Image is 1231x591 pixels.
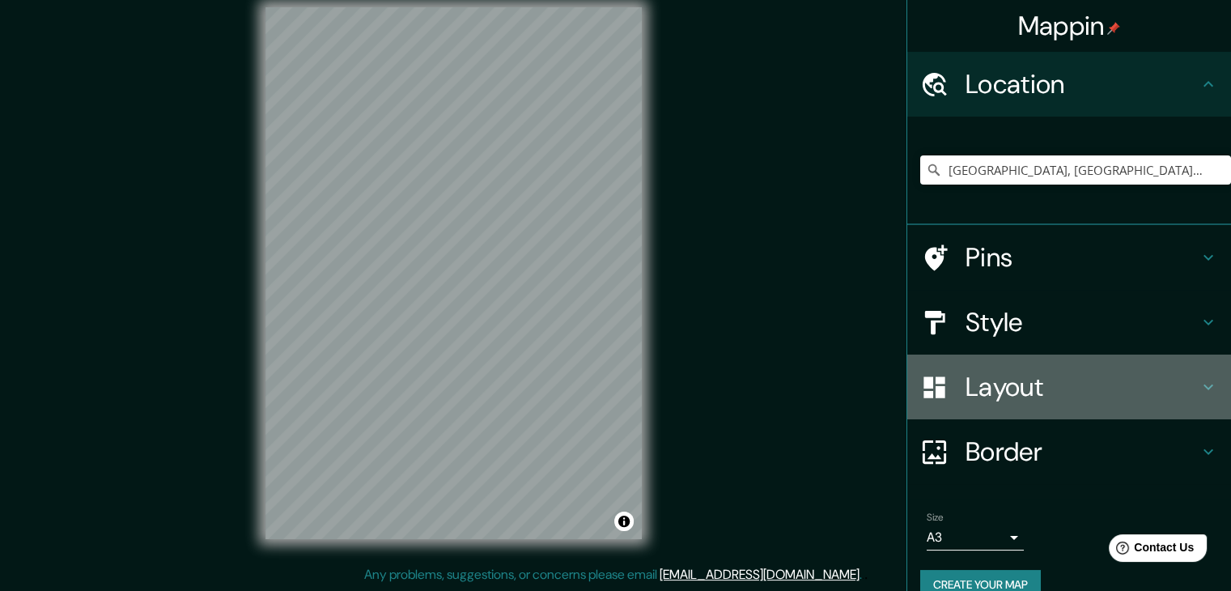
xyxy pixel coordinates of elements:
[614,512,634,531] button: Toggle attribution
[864,565,868,585] div: .
[1018,10,1121,42] h4: Mappin
[920,155,1231,185] input: Pick your city or area
[907,225,1231,290] div: Pins
[966,241,1199,274] h4: Pins
[927,525,1024,551] div: A3
[966,306,1199,338] h4: Style
[907,419,1231,484] div: Border
[966,68,1199,100] h4: Location
[265,7,642,539] canvas: Map
[1087,528,1213,573] iframe: Help widget launcher
[660,566,860,583] a: [EMAIL_ADDRESS][DOMAIN_NAME]
[862,565,864,585] div: .
[1107,22,1120,35] img: pin-icon.png
[907,52,1231,117] div: Location
[907,290,1231,355] div: Style
[966,436,1199,468] h4: Border
[364,565,862,585] p: Any problems, suggestions, or concerns please email .
[907,355,1231,419] div: Layout
[927,511,944,525] label: Size
[966,371,1199,403] h4: Layout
